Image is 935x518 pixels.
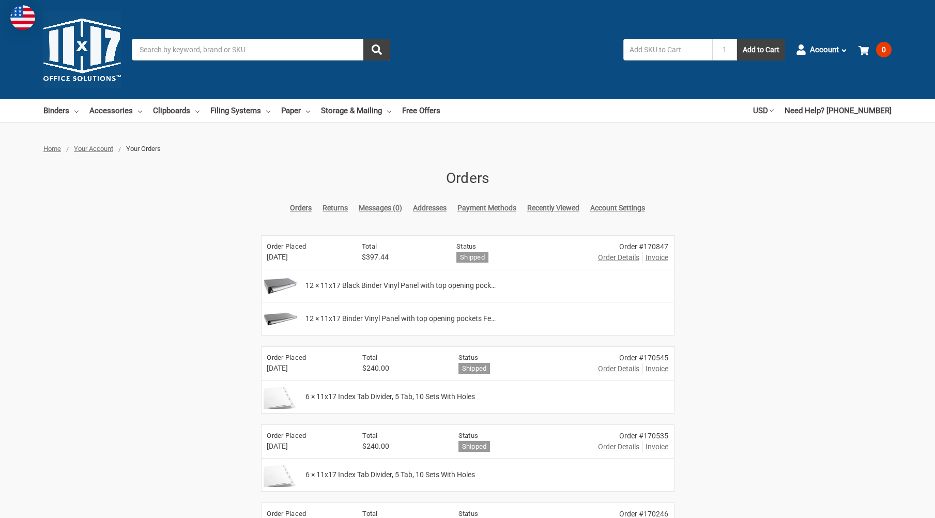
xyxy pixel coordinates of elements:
iframe: Google Customer Reviews [850,490,935,518]
div: Order #170847 [594,241,668,252]
span: $397.44 [362,252,440,263]
a: Account Settings [590,203,645,214]
a: Order Details [598,363,639,374]
a: Home [43,145,61,153]
h1: Orders [261,167,675,189]
h6: Shipped [458,363,491,374]
a: Filing Systems [210,99,270,122]
a: Order Details [598,441,639,452]
h6: Shipped [458,441,491,452]
span: Invoice [646,252,668,263]
span: Invoice [646,441,668,452]
a: Returns [323,203,348,214]
button: Add to Cart [737,39,785,60]
a: Account [796,36,848,63]
img: 11x17 Index Tab Divider, 5 Tab, 10 Sets With Holes [264,462,297,488]
img: 11x17 Index Tab Divider, 5 Tab, 10 Sets With Holes [264,384,297,410]
a: Orders [290,203,312,214]
a: Accessories [89,99,142,122]
a: Recently Viewed [527,203,579,214]
h6: Order Placed [267,241,345,252]
h6: Total [362,431,441,441]
a: Storage & Mailing [321,99,391,122]
a: 0 [859,36,892,63]
div: Order #170545 [598,353,668,363]
span: [DATE] [267,252,345,263]
a: Paper [281,99,310,122]
h6: Total [362,241,440,252]
a: Your Account [74,145,113,153]
img: duty and tax information for United States [10,5,35,30]
img: 11x17.com [43,11,121,88]
a: Clipboards [153,99,200,122]
img: 11x17 Binder Vinyl Panel with top opening pockets Featuring a 1.5" Angle-D Ring Black [264,306,297,332]
h6: Shipped [456,252,488,263]
span: 6 × 11x17 Index Tab Divider, 5 Tab, 10 Sets With Holes [305,391,475,402]
a: Need Help? [PHONE_NUMBER] [785,99,892,122]
h6: Total [362,353,441,363]
a: Free Offers [402,99,440,122]
a: Order Details [598,252,639,263]
input: Add SKU to Cart [623,39,712,60]
span: 0 [876,42,892,57]
a: Binders [43,99,79,122]
a: Addresses [413,203,447,214]
span: [DATE] [267,441,346,452]
span: Your Orders [126,145,161,153]
h6: Status [456,241,578,252]
a: USD [753,99,774,122]
span: Invoice [646,363,668,374]
span: 12 × 11x17 Binder Vinyl Panel with top opening pockets Fe… [305,313,496,324]
h6: Order Placed [267,353,346,363]
div: Order #170535 [598,431,668,441]
span: $240.00 [362,363,441,374]
h6: Status [458,353,581,363]
span: [DATE] [267,363,346,374]
img: 11x17 Black Binder Vinyl Panel with top opening pockets Featuring a 3" Angle-D Ring [264,273,297,299]
h6: Status [458,431,581,441]
a: Payment Methods [457,203,516,214]
span: 6 × 11x17 Index Tab Divider, 5 Tab, 10 Sets With Holes [305,469,475,480]
h6: Order Placed [267,431,346,441]
a: Messages (0) [359,203,402,214]
span: $240.00 [362,441,441,452]
span: Account [810,44,839,56]
input: Search by keyword, brand or SKU [132,39,390,60]
span: 12 × 11x17 Black Binder Vinyl Panel with top opening pock… [305,280,496,291]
